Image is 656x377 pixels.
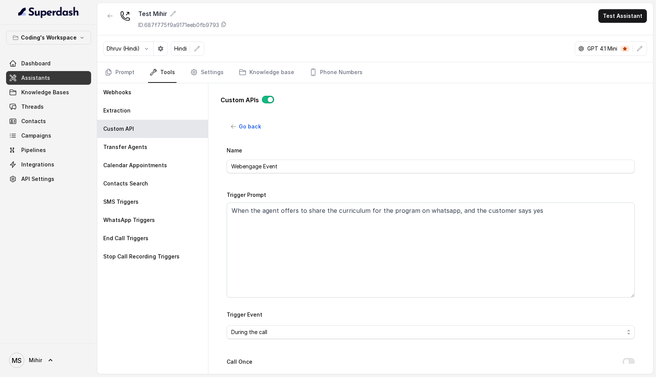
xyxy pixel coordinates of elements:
[21,117,46,125] span: Contacts
[6,57,91,70] a: Dashboard
[138,9,227,18] div: Test Mihir
[6,71,91,85] a: Assistants
[103,180,148,187] p: Contacts Search
[174,45,187,52] p: Hindi
[6,158,91,171] a: Integrations
[227,311,262,318] label: Trigger Event
[107,45,140,52] p: Dhruv (Hindi)
[21,89,69,96] span: Knowledge Bases
[189,62,225,83] a: Settings
[103,125,134,133] p: Custom API
[21,74,50,82] span: Assistants
[103,216,155,224] p: WhatsApp Triggers
[6,31,91,44] button: Coding's Workspace
[21,33,77,42] p: Coding's Workspace
[103,234,148,242] p: End Call Triggers
[6,172,91,186] a: API Settings
[227,147,242,154] label: Name
[148,62,177,83] a: Tools
[103,62,647,83] nav: Tabs
[103,62,136,83] a: Prompt
[21,175,54,183] span: API Settings
[587,45,617,52] p: GPT 4.1 Mini
[227,120,266,133] button: Go back
[21,161,54,168] span: Integrations
[227,325,635,339] button: During the call
[103,198,139,206] p: SMS Triggers
[598,9,647,23] button: Test Assistant
[6,114,91,128] a: Contacts
[578,46,584,52] svg: openai logo
[6,350,91,371] a: Mihir
[103,107,131,114] p: Extraction
[103,253,180,260] p: Stop Call Recording Triggers
[221,95,259,105] p: Custom APIs
[103,143,147,151] p: Transfer Agents
[6,129,91,143] a: Campaigns
[21,60,50,67] span: Dashboard
[6,86,91,99] a: Knowledge Bases
[227,192,266,198] label: Trigger Prompt
[227,203,635,298] textarea: When the agent offers to share the curriculum for the program on whatsapp, and the customer says yes
[6,143,91,157] a: Pipelines
[18,6,79,18] img: light.svg
[239,122,261,131] span: Go back
[231,328,624,337] span: During the call
[29,356,42,364] span: Mihir
[227,357,252,366] label: Call Once
[6,100,91,114] a: Threads
[21,103,44,111] span: Threads
[138,21,219,29] p: ID: 687f775f9a9171eeb0fb9793
[21,146,46,154] span: Pipelines
[21,132,51,139] span: Campaigns
[308,62,364,83] a: Phone Numbers
[12,356,22,364] text: MS
[103,162,167,169] p: Calendar Appointments
[237,62,296,83] a: Knowledge base
[103,89,131,96] p: Webhooks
